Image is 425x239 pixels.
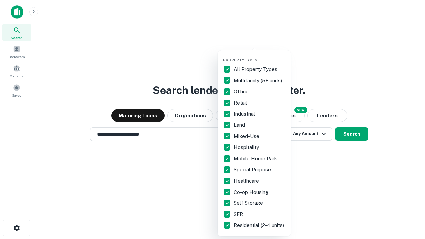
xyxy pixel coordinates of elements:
span: Property Types [223,58,257,62]
p: Special Purpose [234,166,272,174]
p: Land [234,121,246,129]
p: Co-op Housing [234,188,270,196]
p: Retail [234,99,248,107]
p: All Property Types [234,65,279,73]
p: Office [234,88,250,96]
p: Hospitality [234,143,260,151]
p: Self Storage [234,199,264,207]
p: Multifamily (5+ units) [234,77,283,85]
p: SFR [234,210,244,218]
p: Industrial [234,110,256,118]
p: Mixed-Use [234,132,261,140]
p: Residential (2-4 units) [234,221,285,229]
iframe: Chat Widget [392,186,425,218]
p: Mobile Home Park [234,155,278,163]
p: Healthcare [234,177,260,185]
